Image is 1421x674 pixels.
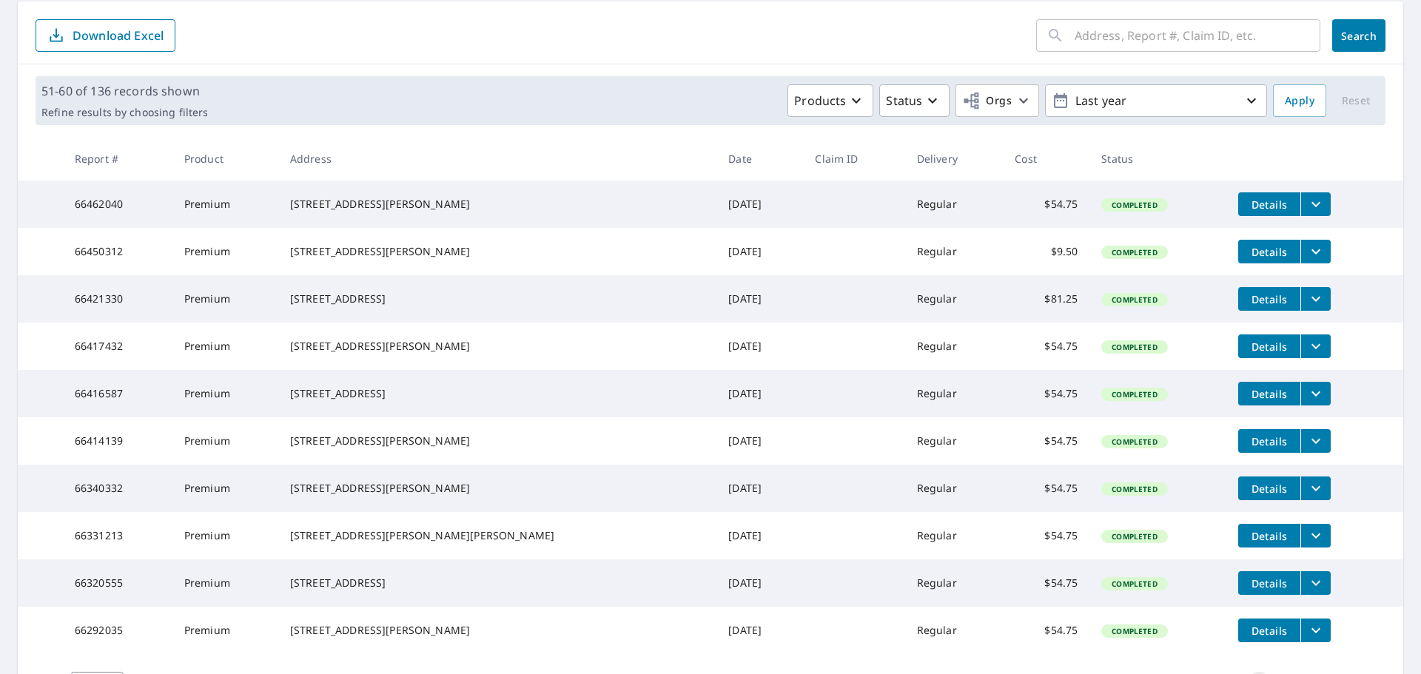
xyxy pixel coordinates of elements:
div: [STREET_ADDRESS][PERSON_NAME] [290,197,705,212]
td: Premium [172,559,278,607]
div: [STREET_ADDRESS][PERSON_NAME] [290,244,705,259]
button: detailsBtn-66450312 [1238,240,1300,263]
button: filesDropdownBtn-66340332 [1300,476,1331,500]
span: Search [1344,29,1374,43]
input: Address, Report #, Claim ID, etc. [1075,15,1320,56]
p: Status [886,92,922,109]
th: Date [716,137,803,181]
button: detailsBtn-66462040 [1238,192,1300,216]
button: Orgs [955,84,1039,117]
td: [DATE] [716,417,803,465]
td: 66417432 [63,323,172,370]
p: Products [794,92,846,109]
span: Completed [1103,389,1166,400]
td: [DATE] [716,370,803,417]
td: Premium [172,275,278,323]
td: Premium [172,181,278,228]
span: Orgs [962,92,1012,110]
button: filesDropdownBtn-66320555 [1300,571,1331,595]
td: Premium [172,370,278,417]
th: Delivery [905,137,1004,181]
th: Report # [63,137,172,181]
button: detailsBtn-66414139 [1238,429,1300,453]
span: Details [1247,434,1291,448]
button: Products [787,84,873,117]
div: [STREET_ADDRESS] [290,386,705,401]
span: Completed [1103,247,1166,257]
button: detailsBtn-66331213 [1238,524,1300,547]
p: 51-60 of 136 records shown [41,82,208,100]
td: 66340332 [63,465,172,512]
span: Completed [1103,294,1166,305]
td: [DATE] [716,465,803,512]
td: [DATE] [716,228,803,275]
div: [STREET_ADDRESS][PERSON_NAME] [290,339,705,354]
span: Completed [1103,342,1166,352]
span: Details [1247,482,1291,496]
button: filesDropdownBtn-66331213 [1300,524,1331,547]
td: $81.25 [1003,275,1089,323]
button: detailsBtn-66340332 [1238,476,1300,500]
div: [STREET_ADDRESS] [290,576,705,590]
th: Claim ID [803,137,904,181]
button: filesDropdownBtn-66421330 [1300,287,1331,311]
td: $54.75 [1003,465,1089,512]
p: Last year [1069,88,1243,114]
td: 66462040 [63,181,172,228]
td: 66414139 [63,417,172,465]
td: $9.50 [1003,228,1089,275]
td: Regular [905,228,1004,275]
td: Regular [905,512,1004,559]
td: 66331213 [63,512,172,559]
td: $54.75 [1003,607,1089,654]
td: 66292035 [63,607,172,654]
span: Details [1247,245,1291,259]
td: 66320555 [63,559,172,607]
td: Regular [905,275,1004,323]
div: [STREET_ADDRESS][PERSON_NAME] [290,481,705,496]
td: Premium [172,417,278,465]
span: Details [1247,340,1291,354]
button: filesDropdownBtn-66417432 [1300,334,1331,358]
th: Product [172,137,278,181]
td: [DATE] [716,275,803,323]
span: Completed [1103,579,1166,589]
td: [DATE] [716,181,803,228]
button: filesDropdownBtn-66450312 [1300,240,1331,263]
button: Apply [1273,84,1326,117]
td: Premium [172,323,278,370]
td: $54.75 [1003,559,1089,607]
td: Premium [172,607,278,654]
p: Download Excel [73,27,164,44]
td: Regular [905,465,1004,512]
span: Completed [1103,437,1166,447]
td: [DATE] [716,512,803,559]
td: Premium [172,512,278,559]
span: Details [1247,387,1291,401]
td: [DATE] [716,607,803,654]
td: Regular [905,559,1004,607]
td: Regular [905,323,1004,370]
td: Regular [905,417,1004,465]
td: $54.75 [1003,512,1089,559]
button: filesDropdownBtn-66416587 [1300,382,1331,405]
button: filesDropdownBtn-66462040 [1300,192,1331,216]
div: [STREET_ADDRESS][PERSON_NAME] [290,623,705,638]
div: [STREET_ADDRESS][PERSON_NAME] [290,434,705,448]
button: Status [879,84,950,117]
td: 66450312 [63,228,172,275]
th: Status [1089,137,1226,181]
td: $54.75 [1003,370,1089,417]
td: [DATE] [716,559,803,607]
span: Details [1247,292,1291,306]
span: Details [1247,198,1291,212]
td: Regular [905,607,1004,654]
td: Regular [905,181,1004,228]
div: [STREET_ADDRESS] [290,291,705,306]
td: $54.75 [1003,181,1089,228]
button: detailsBtn-66416587 [1238,382,1300,405]
button: filesDropdownBtn-66292035 [1300,619,1331,642]
td: Premium [172,228,278,275]
span: Apply [1285,92,1314,110]
button: detailsBtn-66292035 [1238,619,1300,642]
